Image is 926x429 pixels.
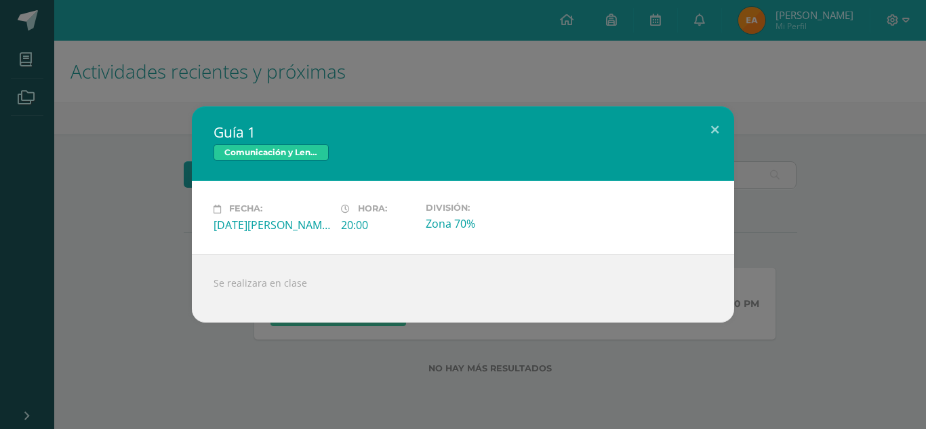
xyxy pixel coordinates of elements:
[192,254,734,323] div: Se realizara en clase
[214,144,329,161] span: Comunicación y Lenguaje L3 Terce Idioma
[229,204,262,214] span: Fecha:
[341,218,415,232] div: 20:00
[358,204,387,214] span: Hora:
[426,216,542,231] div: Zona 70%
[214,123,712,142] h2: Guía 1
[696,106,734,152] button: Close (Esc)
[426,203,542,213] label: División:
[214,218,330,232] div: [DATE][PERSON_NAME]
